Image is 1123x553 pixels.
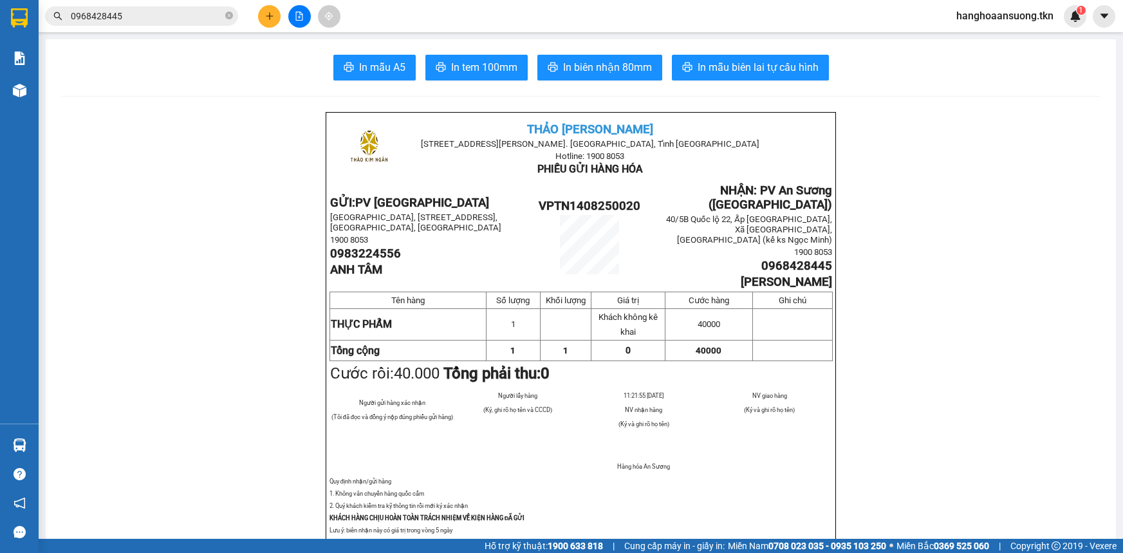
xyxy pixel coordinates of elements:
span: Hotline: 1900 8053 [555,151,624,161]
span: [STREET_ADDRESS][PERSON_NAME]. [GEOGRAPHIC_DATA], Tỉnh [GEOGRAPHIC_DATA] [421,139,759,149]
span: file-add [295,12,304,21]
strong: GỬI: [330,196,489,210]
span: Cước hàng [689,295,729,305]
span: ⚪️ [889,543,893,548]
span: aim [324,12,333,21]
span: NV giao hàng [752,392,787,399]
span: 0 [626,345,631,355]
span: PV [GEOGRAPHIC_DATA] [355,196,489,210]
span: NV nhận hàng [625,406,662,413]
button: caret-down [1093,5,1115,28]
span: message [14,526,26,538]
span: 40/5B Quốc lộ 22, Ấp [GEOGRAPHIC_DATA], Xã [GEOGRAPHIC_DATA], [GEOGRAPHIC_DATA] (kế ks Ngọc Minh) [666,214,832,245]
span: Cước rồi: [330,364,550,382]
span: Cung cấp máy in - giấy in: [624,539,725,553]
sup: 1 [1077,6,1086,15]
span: (Ký, ghi rõ họ tên và CCCD) [483,406,552,413]
span: 2. Quý khách kiểm tra kỹ thông tin rồi mới ký xác nhận [329,502,468,509]
span: 1 [563,346,568,355]
strong: 0708 023 035 - 0935 103 250 [768,541,886,551]
img: warehouse-icon [13,84,26,97]
button: printerIn biên nhận 80mm [537,55,662,80]
span: Quy định nhận/gửi hàng [329,478,391,485]
span: printer [548,62,558,74]
span: close-circle [225,12,233,19]
button: file-add [288,5,311,28]
span: 1 [511,319,515,329]
span: 40000 [696,346,721,355]
span: In biên nhận 80mm [563,59,652,75]
span: [GEOGRAPHIC_DATA], [STREET_ADDRESS], [GEOGRAPHIC_DATA], [GEOGRAPHIC_DATA] [330,212,501,232]
strong: 0369 525 060 [934,541,989,551]
span: | [613,539,615,553]
img: logo-vxr [11,8,28,28]
span: THỰC PHẨM [331,318,392,330]
span: search [53,12,62,21]
span: Khối lượng [546,295,586,305]
span: hanghoaansuong.tkn [946,8,1064,24]
span: printer [344,62,354,74]
span: copyright [1052,541,1061,550]
span: 1900 8053 [330,235,368,245]
span: question-circle [14,468,26,480]
button: printerIn tem 100mm [425,55,528,80]
strong: Tổng cộng [331,344,380,357]
img: logo [337,117,401,180]
span: Miền Bắc [896,539,989,553]
img: solution-icon [13,52,26,65]
span: NHẬN: PV An Sương ([GEOGRAPHIC_DATA]) [709,183,832,212]
span: close-circle [225,10,233,23]
span: printer [682,62,692,74]
span: Người lấy hàng [498,392,537,399]
span: Hàng hóa An Sương [617,463,670,470]
span: Ghi chú [779,295,806,305]
button: aim [318,5,340,28]
span: Lưu ý: biên nhận này có giá trị trong vòng 5 ngày [329,527,452,534]
button: plus [258,5,281,28]
span: THẢO [PERSON_NAME] [527,122,653,136]
span: Hỗ trợ kỹ thuật: [485,539,603,553]
span: (Tôi đã đọc và đồng ý nộp đúng phiếu gửi hàng) [331,413,454,420]
span: Khách không kê khai [599,312,658,337]
span: printer [436,62,446,74]
span: 1. Không vân chuyển hàng quốc cấm [329,490,424,497]
span: 0 [541,364,550,382]
span: In mẫu biên lai tự cấu hình [698,59,819,75]
img: warehouse-icon [13,438,26,452]
span: (Ký và ghi rõ họ tên) [744,406,795,413]
img: icon-new-feature [1070,10,1081,22]
span: 1 [510,346,515,355]
strong: KHÁCH HÀNG CHỊU HOÀN TOÀN TRÁCH NHIỆM VỀ KIỆN HÀNG ĐÃ GỬI [329,514,525,521]
span: Miền Nam [728,539,886,553]
button: printerIn mẫu A5 [333,55,416,80]
input: Tìm tên, số ĐT hoặc mã đơn [71,9,223,23]
span: In mẫu A5 [359,59,405,75]
button: printerIn mẫu biên lai tự cấu hình [672,55,829,80]
span: 1 [1079,6,1083,15]
span: [PERSON_NAME] [741,275,832,289]
span: (Ký và ghi rõ họ tên) [618,420,669,427]
span: Giá trị [617,295,639,305]
span: caret-down [1099,10,1110,22]
span: plus [265,12,274,21]
strong: Tổng phải thu: [443,364,550,382]
span: Người gửi hàng xác nhận [359,399,425,406]
span: 0968428445 [761,259,832,273]
span: Số lượng [496,295,530,305]
span: 40000 [698,319,720,329]
span: ANH TÂM [330,263,382,277]
span: 11:21:55 [DATE] [624,392,664,399]
span: 0983224556 [330,247,401,261]
span: In tem 100mm [451,59,517,75]
span: notification [14,497,26,509]
span: VPTN1408250020 [539,199,640,213]
span: 40.000 [394,364,440,382]
span: Tên hàng [391,295,425,305]
span: | [999,539,1001,553]
span: PHIẾU GỬI HÀNG HÓA [537,163,643,175]
strong: 1900 633 818 [548,541,603,551]
span: 1900 8053 [794,247,832,257]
